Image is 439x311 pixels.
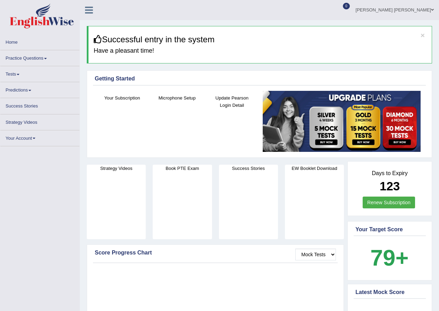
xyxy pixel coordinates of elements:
a: Your Account [0,130,79,144]
a: Predictions [0,82,79,96]
h4: Book PTE Exam [153,165,212,172]
h4: Strategy Videos [87,165,146,172]
h4: Your Subscription [98,94,146,102]
h4: Microphone Setup [153,94,201,102]
a: Strategy Videos [0,114,79,128]
h4: Days to Expiry [355,170,424,176]
a: Renew Subscription [363,197,415,208]
h4: Update Pearson Login Detail [208,94,256,109]
a: Tests [0,66,79,80]
h4: Success Stories [219,165,278,172]
img: small5.jpg [263,91,421,152]
div: Your Target Score [355,225,424,234]
span: 0 [343,3,350,9]
div: Getting Started [95,75,424,83]
button: × [421,32,425,39]
b: 79+ [370,245,408,270]
h4: EW Booklet Download [285,165,344,172]
div: Latest Mock Score [355,288,424,296]
div: Score Progress Chart [95,249,336,257]
b: 123 [380,179,400,193]
a: Success Stories [0,98,79,112]
h3: Successful entry in the system [94,35,427,44]
a: Practice Questions [0,50,79,64]
h4: Have a pleasant time! [94,47,427,54]
a: Home [0,34,79,48]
